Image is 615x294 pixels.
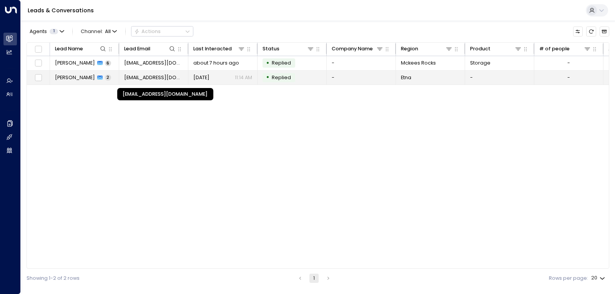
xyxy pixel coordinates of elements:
div: Showing 1-2 of 2 rows [27,275,80,282]
div: # of people [539,45,592,53]
div: Lead Email [124,45,150,53]
div: Last Interacted [193,45,232,53]
div: - [567,60,570,66]
div: - [567,74,570,81]
span: Refresh [586,27,596,36]
button: Archived Leads [600,27,609,36]
td: - [327,56,396,70]
button: Channel:All [78,27,120,36]
span: Toggle select all [34,45,43,53]
span: Agents [30,29,47,34]
span: 6 [105,60,111,66]
div: Lead Email [124,45,176,53]
p: 11:14 AM [235,74,252,81]
span: Marie Walker [55,60,95,66]
button: Actions [131,26,193,37]
div: Status [263,45,279,53]
div: Product [470,45,522,53]
span: Yesterday [193,74,209,81]
div: • [266,71,269,83]
span: Replied [272,74,291,81]
div: Lead Name [55,45,107,53]
div: Company Name [332,45,384,53]
div: [EMAIL_ADDRESS][DOMAIN_NAME] [117,88,213,100]
div: Company Name [332,45,373,53]
div: Product [470,45,490,53]
span: about 7 hours ago [193,60,239,66]
div: Lead Name [55,45,83,53]
span: Toggle select row [34,59,43,68]
div: 20 [591,273,607,283]
td: - [327,71,396,85]
div: Region [401,45,453,53]
span: Toggle select row [34,73,43,82]
div: Last Interacted [193,45,246,53]
span: Shane Mitnick [55,74,95,81]
div: Status [263,45,315,53]
button: Agents1 [27,27,66,36]
span: Etna [401,74,411,81]
span: Storage [470,60,490,66]
span: 1 [50,29,58,34]
div: Actions [134,28,161,35]
a: Leads & Conversations [28,7,94,14]
td: - [465,71,534,85]
nav: pagination navigation [295,274,334,283]
button: Customize [573,27,583,36]
span: shanem223@Yahoo.com [124,74,183,81]
label: Rows per page: [549,275,588,282]
button: page 1 [309,274,319,283]
div: Button group with a nested menu [131,26,193,37]
div: Region [401,45,418,53]
span: Replied [272,60,291,66]
div: # of people [539,45,570,53]
span: reachmarieelizabeth@outlook.com [124,60,183,66]
span: Channel: [78,27,120,36]
span: Mckees Rocks [401,60,436,66]
span: 2 [105,75,111,80]
div: • [266,57,269,69]
span: All [105,29,111,34]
